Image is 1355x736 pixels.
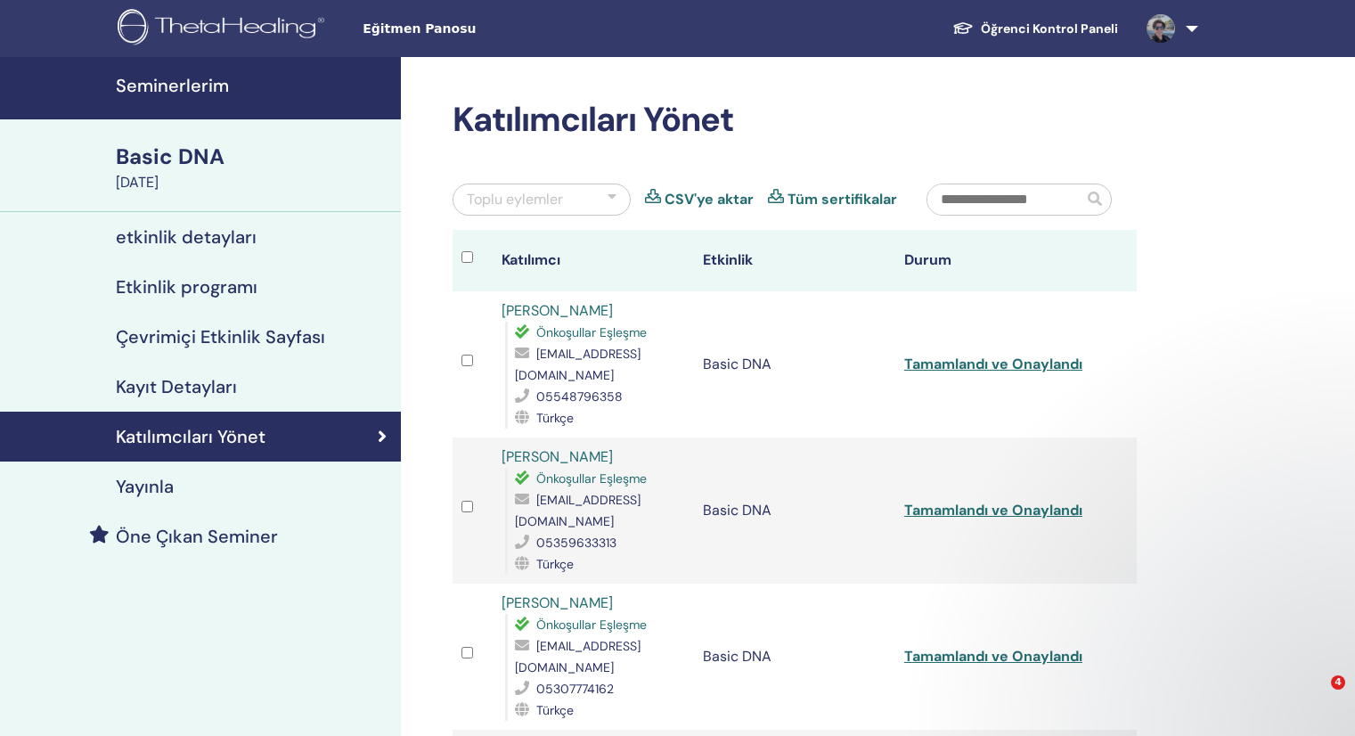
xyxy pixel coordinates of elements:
[502,593,613,612] a: [PERSON_NAME]
[493,230,694,291] th: Katılımcı
[363,20,630,38] span: Eğitmen Panosu
[938,12,1132,45] a: Öğrenci Kontrol Paneli
[502,301,613,320] a: [PERSON_NAME]
[536,324,647,340] span: Önkoşullar Eşleşme
[952,20,974,36] img: graduation-cap-white.svg
[694,438,895,584] td: Basic DNA
[536,470,647,487] span: Önkoşullar Eşleşme
[116,276,257,298] h4: Etkinlik programı
[515,346,641,383] span: [EMAIL_ADDRESS][DOMAIN_NAME]
[116,526,278,547] h4: Öne Çıkan Seminer
[1294,675,1337,718] iframe: Intercom live chat
[105,142,401,193] a: Basic DNA[DATE]
[116,226,257,248] h4: etkinlik detayları
[116,326,325,348] h4: Çevrimiçi Etkinlik Sayfası
[694,230,895,291] th: Etkinlik
[515,638,641,675] span: [EMAIL_ADDRESS][DOMAIN_NAME]
[536,702,574,718] span: Türkçe
[904,355,1082,373] a: Tamamlandı ve Onaylandı
[904,501,1082,519] a: Tamamlandı ve Onaylandı
[536,388,623,405] span: 05548796358
[467,189,563,210] div: Toplu eylemler
[665,189,754,210] a: CSV'ye aktar
[116,376,237,397] h4: Kayıt Detayları
[904,647,1082,666] a: Tamamlandı ve Onaylandı
[536,617,647,633] span: Önkoşullar Eşleşme
[116,142,390,172] div: Basic DNA
[694,584,895,730] td: Basic DNA
[116,172,390,193] div: [DATE]
[694,291,895,438] td: Basic DNA
[536,681,614,697] span: 05307774162
[116,426,265,447] h4: Katılımcıları Yönet
[1147,14,1175,43] img: default.jpg
[515,492,641,529] span: [EMAIL_ADDRESS][DOMAIN_NAME]
[536,410,574,426] span: Türkçe
[1331,675,1345,690] span: 4
[502,447,613,466] a: [PERSON_NAME]
[116,476,174,497] h4: Yayınla
[453,100,1137,141] h2: Katılımcıları Yönet
[895,230,1097,291] th: Durum
[118,9,331,49] img: logo.png
[536,535,616,551] span: 05359633313
[116,75,390,96] h4: Seminerlerim
[536,556,574,572] span: Türkçe
[788,189,897,210] a: Tüm sertifikalar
